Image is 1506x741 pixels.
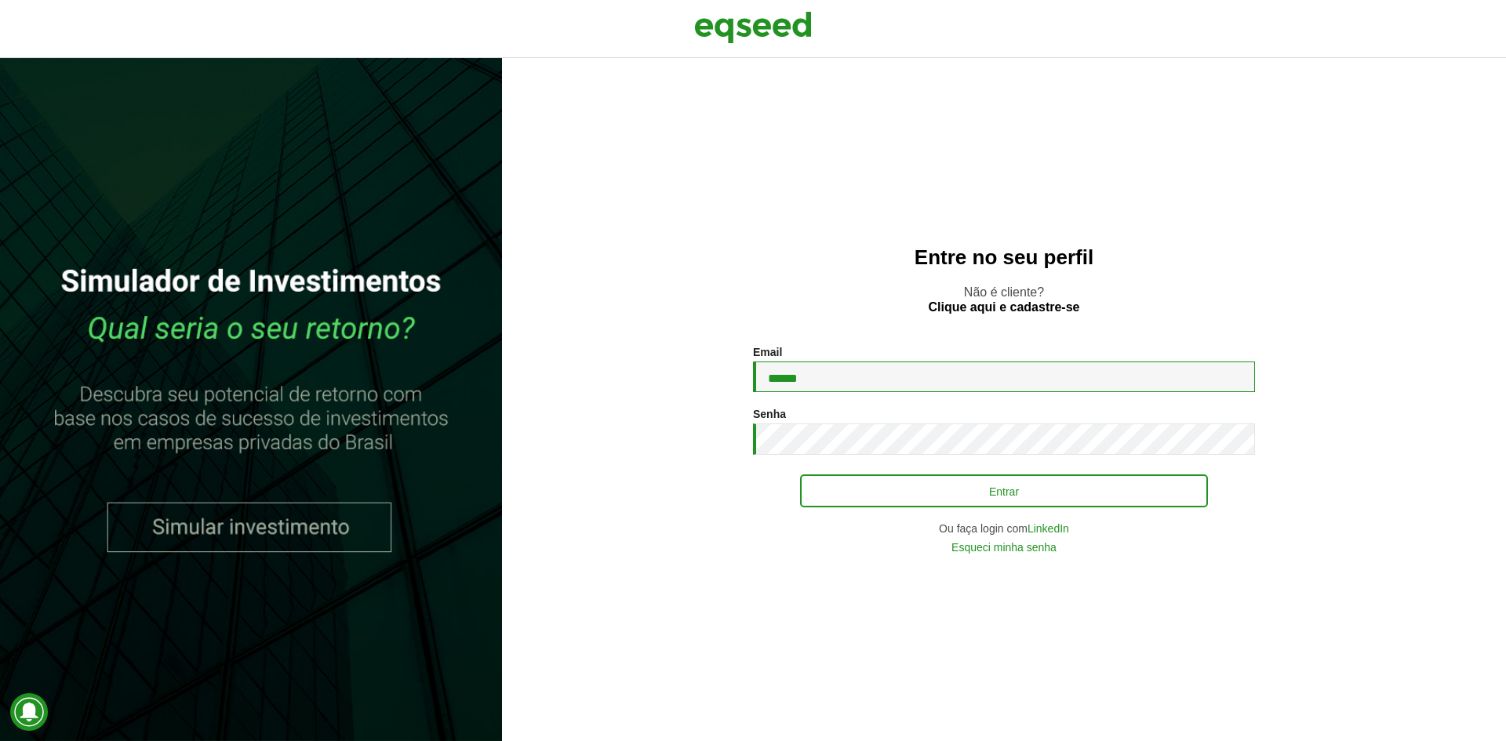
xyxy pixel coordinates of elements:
h2: Entre no seu perfil [533,246,1475,269]
button: Entrar [800,474,1208,507]
label: Senha [753,409,786,420]
label: Email [753,347,782,358]
a: LinkedIn [1028,523,1069,534]
div: Ou faça login com [753,523,1255,534]
a: Clique aqui e cadastre-se [929,301,1080,314]
p: Não é cliente? [533,285,1475,314]
img: EqSeed Logo [694,8,812,47]
a: Esqueci minha senha [951,542,1057,553]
